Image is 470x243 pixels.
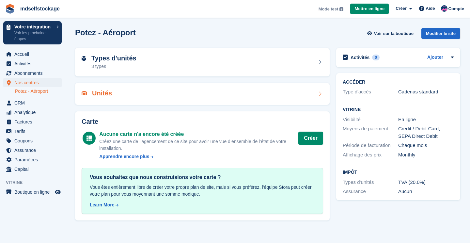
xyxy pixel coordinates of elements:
a: menu [3,59,62,68]
a: menu [3,117,62,126]
span: Paramètres [14,155,54,164]
span: Tarifs [14,127,54,136]
h2: Types d'unités [91,55,136,62]
a: menu [3,78,62,87]
span: Voir sur la boutique [374,30,414,37]
h2: Carte [82,118,323,125]
a: menu [3,50,62,59]
a: menu [3,108,62,117]
div: Apprendre encore plus [99,153,149,160]
h2: Unités [92,89,112,97]
h2: Impôt [343,170,454,175]
div: Learn More [90,202,114,208]
a: menu [3,187,62,197]
div: Aucun [398,188,454,195]
span: Boutique en ligne [14,187,54,197]
img: stora-icon-8386f47178a22dfd0bd8f6a31ec36ba5ce8667c1dd55bd0f319d3a0aa187defe.svg [5,4,15,14]
a: mdselfstockage [18,3,62,14]
div: Credit / Debit Card, SEPA Direct Debit [398,125,454,140]
div: TVA (20.0%) [398,179,454,186]
div: Créez une carte de l’agencement de ce site pour avoir une vue d’ensemble de l’état de votre insta... [99,138,298,152]
button: Créer [298,132,323,145]
div: Types d'unités [343,179,398,186]
span: Vitrine [6,179,65,186]
img: map-icn-white-8b231986280072e83805622d3debb4903e2986e43859118e7b4002611c8ef794.svg [86,136,92,141]
div: Période de facturation [343,142,398,149]
a: Types d'unités 3 types [75,48,330,77]
div: 0 [372,55,380,60]
a: menu [3,136,62,145]
a: menu [3,98,62,107]
div: En ligne [398,116,454,123]
img: icon-info-grey-7440780725fd019a000dd9b08b2336e03edf1995a4989e88bcd33f0948082b44.svg [339,7,343,11]
a: Unités [75,83,330,105]
div: Monthly [398,151,454,159]
span: Capital [14,165,54,174]
span: Créer [396,5,407,12]
div: Type d'accès [343,88,398,96]
div: Modifier le site [421,28,460,39]
a: menu [3,146,62,155]
img: unit-type-icn-2b2737a686de81e16bb02015468b77c625bbabd49415b5ef34ead5e3b44a266d.svg [82,56,86,61]
span: Assurance [14,146,54,155]
p: Voir les prochaines étapes [14,30,53,42]
a: Ajouter [427,54,443,61]
h2: ACCÉDER [343,80,454,85]
div: Affichage des prix [343,151,398,159]
p: Votre intégration [14,24,53,29]
span: Abonnements [14,69,54,78]
div: Visibilité [343,116,398,123]
span: Mettre en ligne [354,6,384,12]
a: Potez - Aéroport [15,88,62,94]
div: Moyens de paiement [343,125,398,140]
a: Apprendre encore plus [99,153,298,160]
a: menu [3,155,62,164]
span: Nos centres [14,78,54,87]
span: Compte [448,6,464,12]
a: menu [3,127,62,136]
a: Modifier le site [421,28,460,41]
span: Aide [426,5,435,12]
a: menu [3,69,62,78]
span: Accueil [14,50,54,59]
div: Cadenas standard [398,88,454,96]
h2: Vitrine [343,107,454,112]
span: CRM [14,98,54,107]
a: Mettre en ligne [350,4,389,14]
div: Vous souhaitez que nous construisions votre carte ? [90,173,315,181]
div: Chaque mois [398,142,454,149]
h2: Activités [351,55,369,60]
a: Learn More [90,202,315,208]
span: Coupons [14,136,54,145]
div: Assurance [343,188,398,195]
img: Melvin Dabonneville [441,5,447,12]
a: Votre intégration Voir les prochaines étapes [3,21,62,44]
span: Factures [14,117,54,126]
span: Mode test [319,6,338,12]
a: Voir sur la boutique [367,28,416,39]
span: Analytique [14,108,54,117]
a: menu [3,165,62,174]
div: Aucune carte n'a encore été créée [99,130,298,138]
img: unit-icn-7be61d7bf1b0ce9d3e12c5938cc71ed9869f7b940bace4675aadf7bd6d80202e.svg [82,91,87,95]
a: Boutique d'aperçu [54,188,62,196]
div: Vous êtes entièrement libre de créer votre propre plan de site, mais si vous préférez, l'équipe S... [90,184,315,198]
h2: Potez - Aéroport [75,28,136,37]
span: Activités [14,59,54,68]
div: 3 types [91,63,136,70]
